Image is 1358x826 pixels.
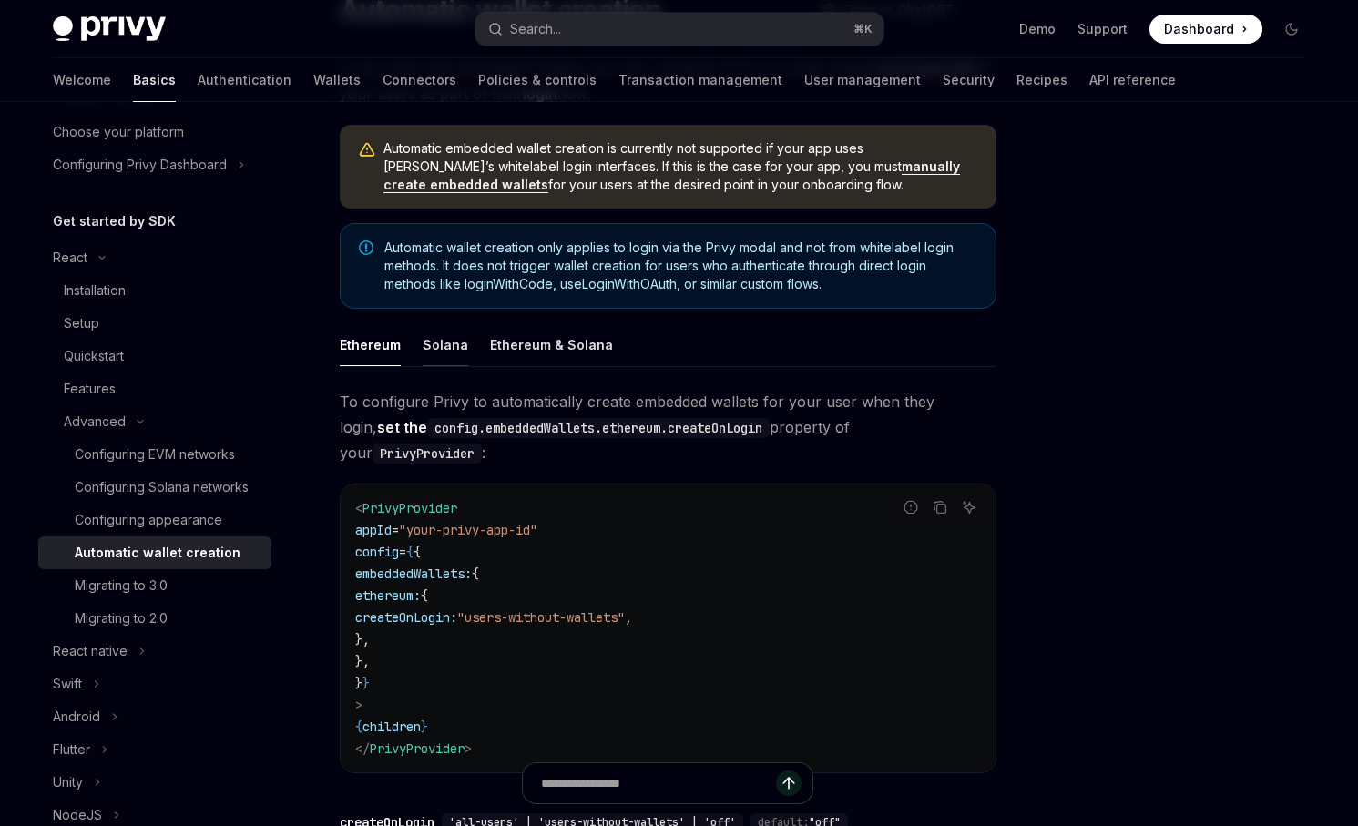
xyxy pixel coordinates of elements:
span: { [355,719,362,735]
span: embeddedWallets: [355,566,472,582]
a: Transaction management [618,58,782,102]
div: Migrating to 2.0 [75,607,168,629]
a: Basics [133,58,176,102]
span: < [355,500,362,516]
button: Send message [776,770,802,796]
span: Automatic embedded wallet creation is currently not supported if your app uses [PERSON_NAME]’s wh... [383,139,978,194]
div: React native [53,640,128,662]
a: Setup [38,307,271,340]
button: Toggle Configuring Privy Dashboard section [38,148,271,181]
button: Toggle Flutter section [38,733,271,766]
a: Security [943,58,995,102]
div: Configuring Privy Dashboard [53,154,227,176]
span: > [355,697,362,713]
div: Features [64,378,116,400]
a: Configuring EVM networks [38,438,271,471]
span: To configure Privy to automatically create embedded wallets for your user when they login, proper... [340,389,996,465]
div: Advanced [64,411,126,433]
code: config.embeddedWallets.ethereum.createOnLogin [427,418,770,438]
button: Toggle Unity section [38,766,271,799]
button: Ask AI [957,495,981,519]
div: Installation [64,280,126,301]
span: ethereum: [355,587,421,604]
span: "users-without-wallets" [457,609,625,626]
button: Toggle Android section [38,700,271,733]
div: React [53,247,87,269]
span: children [362,719,421,735]
div: Configuring appearance [75,509,222,531]
strong: set the [377,418,770,436]
button: Toggle dark mode [1277,15,1306,44]
div: Choose your platform [53,121,184,143]
a: Features [38,372,271,405]
span: }, [355,653,370,669]
span: appId [355,522,392,538]
a: Dashboard [1149,15,1262,44]
h5: Get started by SDK [53,210,176,232]
code: PrivyProvider [373,444,482,464]
a: Quickstart [38,340,271,372]
div: Configuring Solana networks [75,476,249,498]
img: dark logo [53,16,166,42]
a: Migrating to 3.0 [38,569,271,602]
a: Support [1077,20,1128,38]
span: config [355,544,399,560]
span: "your-privy-app-id" [399,522,537,538]
button: Toggle React native section [38,635,271,668]
button: Report incorrect code [899,495,923,519]
a: User management [804,58,921,102]
div: NodeJS [53,804,102,826]
a: Connectors [383,58,456,102]
span: = [392,522,399,538]
div: Flutter [53,739,90,760]
span: }, [355,631,370,648]
span: { [421,587,428,604]
svg: Warning [358,141,376,159]
a: Wallets [313,58,361,102]
svg: Note [359,240,373,255]
span: } [355,675,362,691]
span: , [625,609,632,626]
span: ⌘ K [853,22,873,36]
a: Configuring appearance [38,504,271,536]
div: Automatic wallet creation [75,542,240,564]
button: Ethereum [340,323,401,366]
span: { [472,566,479,582]
input: Ask a question... [541,763,776,803]
span: Automatic wallet creation only applies to login via the Privy modal and not from whitelabel login... [384,239,977,293]
button: Open search [475,13,883,46]
a: Policies & controls [478,58,597,102]
div: Configuring EVM networks [75,444,235,465]
a: Automatic wallet creation [38,536,271,569]
a: Demo [1019,20,1056,38]
button: Toggle Advanced section [38,405,271,438]
div: Setup [64,312,99,334]
button: Toggle React section [38,241,271,274]
a: Welcome [53,58,111,102]
a: API reference [1089,58,1176,102]
a: Configuring Solana networks [38,471,271,504]
div: Swift [53,673,82,695]
span: { [406,544,414,560]
button: Solana [423,323,468,366]
div: Android [53,706,100,728]
a: Installation [38,274,271,307]
a: Recipes [1016,58,1067,102]
button: Ethereum & Solana [490,323,613,366]
div: Search... [510,18,561,40]
span: > [465,740,472,757]
span: Dashboard [1164,20,1234,38]
div: Quickstart [64,345,124,367]
span: PrivyProvider [370,740,465,757]
div: Migrating to 3.0 [75,575,168,597]
span: = [399,544,406,560]
a: Choose your platform [38,116,271,148]
span: { [414,544,421,560]
span: createOnLogin: [355,609,457,626]
span: PrivyProvider [362,500,457,516]
button: Copy the contents from the code block [928,495,952,519]
div: Unity [53,771,83,793]
a: Migrating to 2.0 [38,602,271,635]
a: Authentication [198,58,291,102]
span: </ [355,740,370,757]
